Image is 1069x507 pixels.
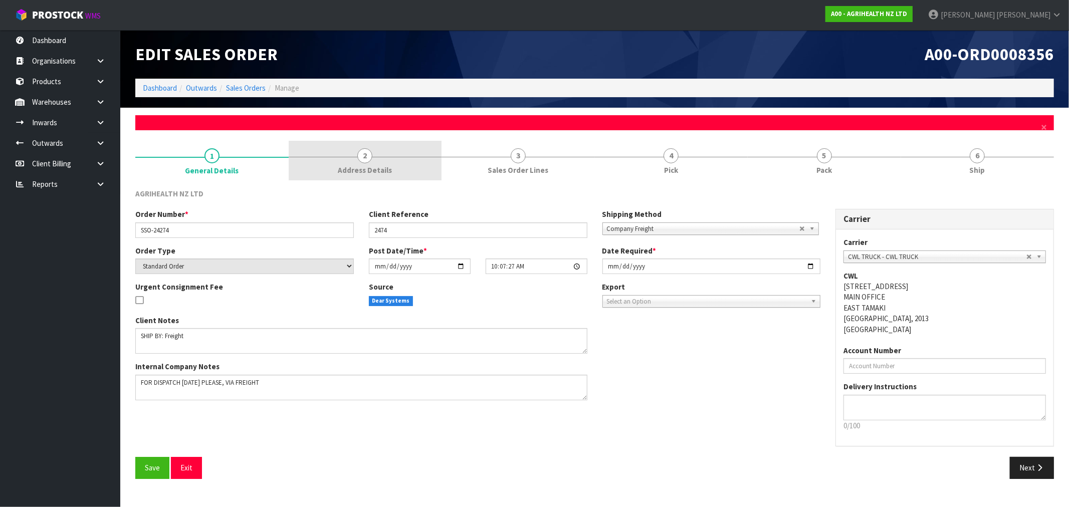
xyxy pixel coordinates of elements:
[338,165,392,175] span: Address Details
[602,209,662,219] label: Shipping Method
[226,83,266,93] a: Sales Orders
[135,181,1054,486] span: General Details
[143,83,177,93] a: Dashboard
[607,296,807,308] span: Select an Option
[664,148,679,163] span: 4
[135,222,354,238] input: Order Number
[135,245,175,256] label: Order Type
[357,148,372,163] span: 2
[135,361,220,372] label: Internal Company Notes
[831,10,907,18] strong: A00 - AGRIHEALTH NZ LTD
[843,420,1046,431] p: 0/100
[825,6,913,22] a: A00 - AGRIHEALTH NZ LTD
[15,9,28,21] img: cube-alt.png
[145,463,160,472] span: Save
[602,245,657,256] label: Date Required
[171,457,202,478] button: Exit
[369,296,413,306] span: Dear Systems
[607,223,799,235] span: Company Freight
[843,345,901,356] label: Account Number
[843,214,1046,224] h3: Carrier
[135,315,179,326] label: Client Notes
[135,209,188,219] label: Order Number
[664,165,678,175] span: Pick
[511,148,526,163] span: 3
[817,148,832,163] span: 5
[185,165,239,176] span: General Details
[369,245,427,256] label: Post Date/Time
[488,165,548,175] span: Sales Order Lines
[816,165,832,175] span: Pack
[602,282,625,292] label: Export
[369,209,429,219] label: Client Reference
[843,271,1046,335] address: [STREET_ADDRESS] MAIN OFFICE EAST TAMAKI [GEOGRAPHIC_DATA], 2013 [GEOGRAPHIC_DATA]
[970,148,985,163] span: 6
[843,271,858,281] strong: CWL
[1041,120,1047,134] span: ×
[204,148,220,163] span: 1
[369,282,393,292] label: Source
[941,10,995,20] span: [PERSON_NAME]
[135,189,203,198] span: AGRIHEALTH NZ LTD
[85,11,101,21] small: WMS
[925,44,1054,65] span: A00-ORD0008356
[843,381,917,392] label: Delivery Instructions
[135,282,223,292] label: Urgent Consignment Fee
[135,44,278,65] span: Edit Sales Order
[848,251,1026,263] span: CWL TRUCK - CWL TRUCK
[186,83,217,93] a: Outwards
[1010,457,1054,478] button: Next
[843,358,1046,374] input: Account Number
[275,83,299,93] span: Manage
[135,457,169,478] button: Save
[32,9,83,22] span: ProStock
[369,222,587,238] input: Client Reference
[970,165,985,175] span: Ship
[843,237,868,247] label: Carrier
[996,10,1050,20] span: [PERSON_NAME]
